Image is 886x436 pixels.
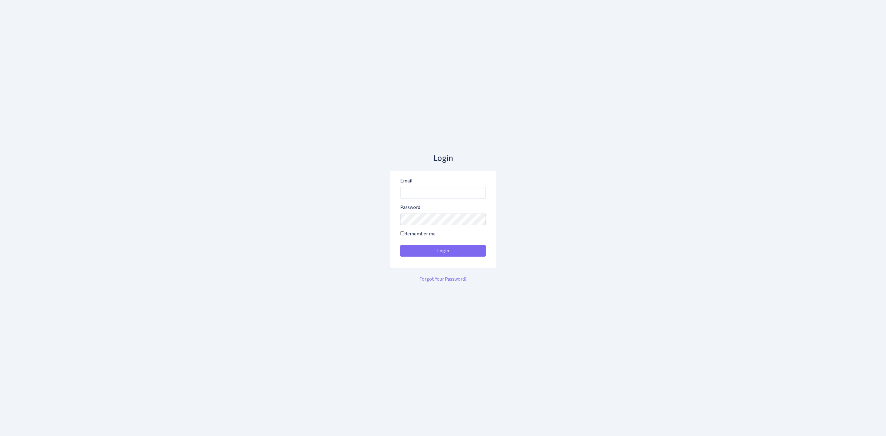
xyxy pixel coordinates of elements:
[400,231,404,235] input: Remember me
[400,204,420,211] label: Password
[400,177,413,185] label: Email
[389,153,497,164] h3: Login
[400,245,486,257] button: Login
[400,230,436,238] label: Remember me
[419,276,467,282] a: Forgot Your Password?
